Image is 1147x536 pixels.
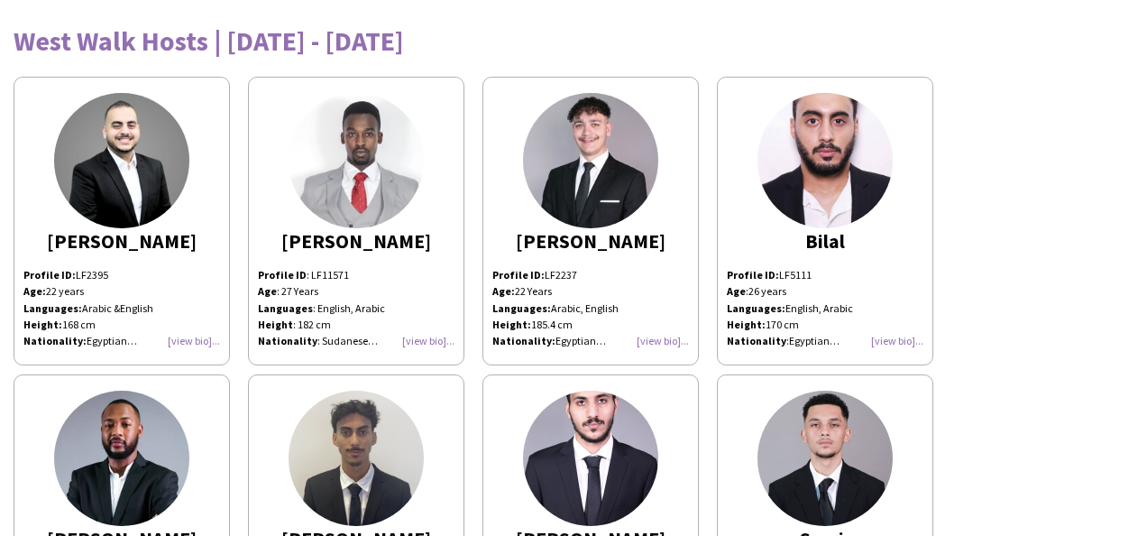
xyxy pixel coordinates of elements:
[727,301,785,315] strong: Languages:
[23,318,62,331] b: Height:
[23,333,220,349] div: Egyptian
[54,391,189,526] img: thumb-66276c674533d.jpeg
[492,268,545,282] strong: Profile ID:
[23,267,220,349] div: LF2395
[727,318,766,331] strong: Height:
[523,93,658,228] img: thumb-6637379c67559.jpeg
[727,284,748,298] span: :
[492,334,555,347] strong: Nationality:
[727,284,746,298] b: Age
[14,27,1133,54] div: West Walk Hosts | [DATE] - [DATE]
[62,318,96,331] span: 168 cm
[727,267,923,283] p: LF5111
[492,267,689,283] p: LF2237
[23,233,220,249] div: [PERSON_NAME]
[258,334,317,347] b: Nationality
[492,284,515,298] strong: Age:
[23,300,220,317] div: Arabic &English
[748,284,786,298] span: 26 years
[23,268,76,282] b: Profile ID:
[757,93,893,228] img: thumb-166344793663263380b7e36.jpg
[789,334,840,347] span: Egyptian
[23,334,87,347] b: Nationality:
[23,284,46,298] b: Age:
[523,391,658,526] img: thumb-54073f10-5bee-48fd-848d-6df4be37a33f.jpg
[258,233,454,249] div: [PERSON_NAME]
[727,334,789,347] span: :
[727,233,923,249] div: Bilal
[727,300,923,333] p: English, Arabic 170 cm
[258,318,293,331] strong: Height
[277,284,318,298] span: : 27 Years
[727,268,779,282] strong: Profile ID:
[23,283,220,300] div: 22 years
[54,93,189,228] img: thumb-6620e5d822dac.jpeg
[727,334,786,347] b: Nationality
[492,301,551,315] strong: Languages:
[492,233,689,249] div: [PERSON_NAME]
[492,283,689,349] p: 22 Years Arabic, English 185.4 cm Egyptian
[289,93,424,228] img: thumb-66c48272d5ea5.jpeg
[258,284,277,298] b: Age
[289,391,424,526] img: thumb-66e8659055708.jpeg
[757,391,893,526] img: thumb-913090cf-124b-4d44-83f1-19fcfc7d1554.jpg
[258,267,454,333] p: : LF11571 : English, Arabic : 182 cm
[258,268,307,282] strong: Profile ID
[23,301,82,315] b: Languages:
[258,301,313,315] strong: Languages
[317,334,378,347] span: : Sudanese
[492,318,531,331] strong: Height:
